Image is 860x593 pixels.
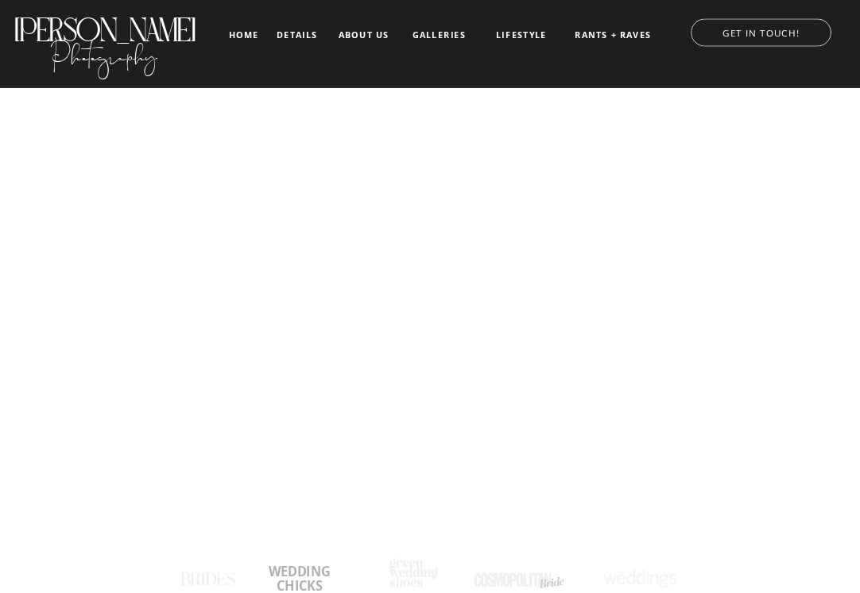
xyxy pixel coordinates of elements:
a: about us [334,30,393,40]
a: Photography [12,28,196,75]
a: RANTS + RAVES [573,30,653,40]
a: GET IN TOUCH! [676,24,846,38]
a: LIFESTYLE [485,30,557,40]
a: galleries [409,30,469,40]
h2: TELLING YOUR LOVE STORY [40,332,819,370]
a: details [277,30,317,39]
a: [PERSON_NAME] [12,11,196,35]
h1: LUXURY WEDDING PHOTOGRAPHER based in [GEOGRAPHIC_DATA] [US_STATE] [155,296,706,311]
h3: DOCUMENTARY-STYLE PHOTOGRAPHY WITH A TOUCH OF EDITORIAL FLAIR [227,390,633,404]
a: home [227,30,261,40]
